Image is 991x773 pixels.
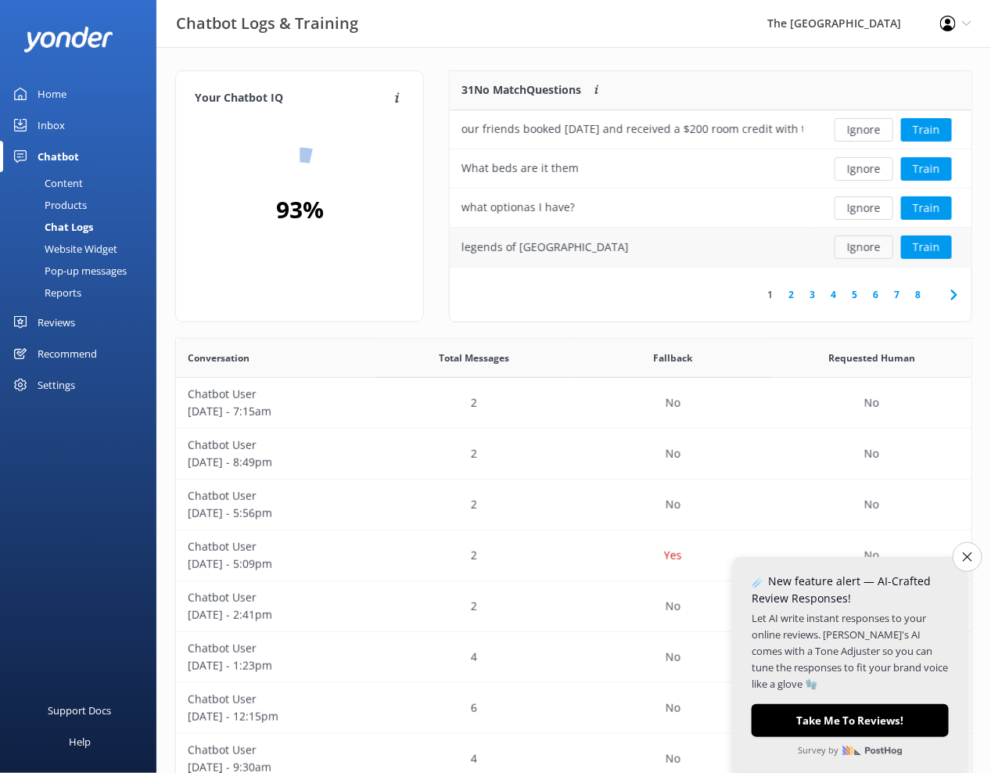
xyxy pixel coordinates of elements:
button: Train [901,157,952,181]
button: Ignore [835,235,893,259]
div: grid [450,110,971,267]
p: Chatbot User [188,589,363,606]
h4: Your Chatbot IQ [195,90,390,107]
p: [DATE] - 2:41pm [188,606,363,624]
button: Train [901,196,952,220]
a: 3 [802,287,823,302]
p: Chatbot User [188,640,363,657]
p: Chatbot User [188,437,363,454]
button: Train [901,118,952,142]
p: Chatbot User [188,487,363,505]
p: Yes [664,547,682,564]
div: Settings [38,369,75,401]
div: Recommend [38,338,97,369]
button: Ignore [835,157,893,181]
div: row [176,683,971,734]
a: Pop-up messages [9,260,156,282]
p: Chatbot User [188,386,363,403]
a: Website Widget [9,238,156,260]
div: Content [9,172,83,194]
div: Pop-up messages [9,260,127,282]
div: legends of [GEOGRAPHIC_DATA] [461,239,629,256]
span: Requested Human [828,351,915,365]
div: Reviews [38,307,75,338]
button: Train [901,235,952,259]
span: Total Messages [439,351,509,365]
div: What beds are it them [461,160,579,177]
a: Products [9,194,156,216]
div: row [450,149,971,189]
p: 4 [471,750,477,768]
span: Fallback [654,351,693,365]
div: Products [9,194,87,216]
div: row [176,378,971,429]
h2: 93 % [276,191,324,228]
div: row [450,189,971,228]
div: row [176,429,971,480]
div: Help [69,726,91,757]
div: row [176,480,971,530]
p: [DATE] - 7:15am [188,403,363,420]
a: 1 [759,287,781,302]
a: 8 [907,287,928,302]
span: Conversation [188,351,250,365]
a: Reports [9,282,156,304]
a: Chat Logs [9,216,156,238]
p: Chatbot User [188,691,363,708]
p: [DATE] - 5:56pm [188,505,363,522]
a: Content [9,172,156,194]
p: 6 [471,699,477,717]
button: Ignore [835,118,893,142]
p: No [666,496,680,513]
p: No [864,547,879,564]
div: Inbox [38,110,65,141]
h3: Chatbot Logs & Training [176,11,358,36]
div: row [450,110,971,149]
div: our friends booked [DATE] and received a $200 room credit with the winter promo - can we get the ... [461,120,803,138]
p: [DATE] - 8:49pm [188,454,363,471]
a: 7 [886,287,907,302]
div: Home [38,78,66,110]
div: Reports [9,282,81,304]
p: 2 [471,598,477,615]
p: No [666,598,680,615]
p: No [666,649,680,666]
a: 6 [865,287,886,302]
p: No [864,445,879,462]
p: 2 [471,445,477,462]
p: 31 No Match Questions [461,81,581,99]
p: 4 [471,649,477,666]
div: row [176,530,971,581]
p: [DATE] - 12:15pm [188,708,363,725]
a: 2 [781,287,802,302]
p: 2 [471,496,477,513]
p: No [864,496,879,513]
p: No [666,750,680,768]
p: 2 [471,547,477,564]
div: row [450,228,971,267]
p: Chatbot User [188,538,363,555]
a: 4 [823,287,844,302]
div: Chat Logs [9,216,93,238]
p: 2 [471,394,477,412]
p: Chatbot User [188,742,363,759]
div: row [176,632,971,683]
p: No [666,699,680,717]
p: No [666,445,680,462]
div: Website Widget [9,238,117,260]
div: row [176,581,971,632]
button: Ignore [835,196,893,220]
p: No [864,394,879,412]
div: what optionas I have? [461,199,575,216]
p: [DATE] - 5:09pm [188,555,363,573]
p: [DATE] - 1:23pm [188,657,363,674]
p: No [666,394,680,412]
div: Support Docs [48,695,112,726]
div: Chatbot [38,141,79,172]
a: 5 [844,287,865,302]
img: yonder-white-logo.png [23,27,113,52]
